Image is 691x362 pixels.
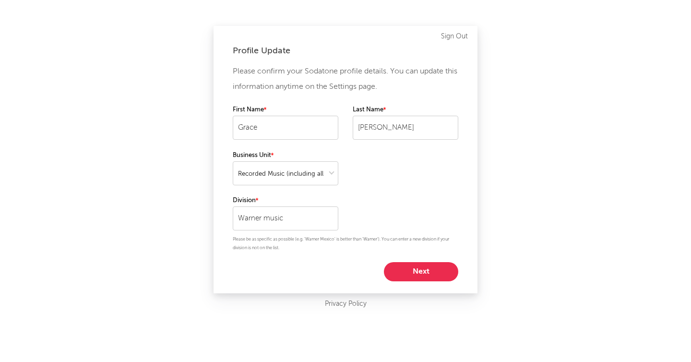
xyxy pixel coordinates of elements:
label: Division [233,195,338,206]
label: Business Unit [233,150,338,161]
a: Privacy Policy [325,298,367,310]
div: Profile Update [233,45,458,57]
input: Your division [233,206,338,230]
input: Your last name [353,116,458,140]
label: Last Name [353,104,458,116]
input: Your first name [233,116,338,140]
label: First Name [233,104,338,116]
p: Please confirm your Sodatone profile details. You can update this information anytime on the Sett... [233,64,458,95]
button: Next [384,262,458,281]
p: Please be as specific as possible (e.g. 'Warner Mexico' is better than 'Warner'). You can enter a... [233,235,458,253]
a: Sign Out [441,31,468,42]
